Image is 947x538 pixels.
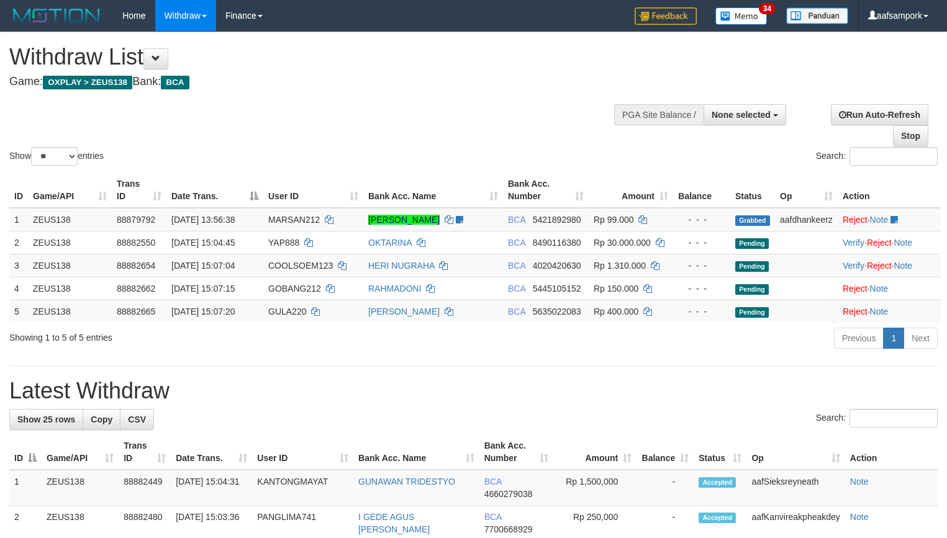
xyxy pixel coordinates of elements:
a: Reject [843,215,868,225]
th: Trans ID: activate to sort column ascending [112,173,166,208]
td: KANTONGMAYAT [252,470,353,506]
a: Show 25 rows [9,409,83,430]
span: Grabbed [735,215,770,226]
span: COOLSOEM123 [268,261,333,271]
span: [DATE] 15:07:04 [171,261,235,271]
th: User ID: activate to sort column ascending [263,173,363,208]
td: 1 [9,208,28,231]
a: Reject [867,238,892,248]
span: Copy 5445105152 to clipboard [533,284,581,294]
img: Feedback.jpg [635,7,697,25]
span: BCA [508,215,525,225]
a: Stop [893,125,928,146]
span: 34 [759,3,776,14]
div: - - - [678,282,725,295]
a: [PERSON_NAME] [368,215,440,225]
td: aafdhankeerz [775,208,838,231]
th: Action [845,434,938,470]
span: Accepted [699,477,736,488]
span: BCA [508,307,525,316]
img: MOTION_logo.png [9,6,104,25]
span: [DATE] 13:56:38 [171,215,235,225]
span: Copy 7700668929 to clipboard [484,524,533,534]
a: Verify [843,261,864,271]
a: CSV [120,409,154,430]
th: Bank Acc. Name: activate to sort column ascending [353,434,479,470]
h4: Game: Bank: [9,76,619,88]
a: GUNAWAN TRIDESTYO [358,477,455,486]
span: YAP888 [268,238,299,248]
a: [PERSON_NAME] [368,307,440,316]
label: Show entries [9,147,104,166]
button: None selected [704,104,786,125]
span: Accepted [699,513,736,523]
label: Search: [816,147,938,166]
a: Note [894,238,912,248]
a: Reject [843,307,868,316]
span: [DATE] 15:07:20 [171,307,235,316]
a: RAHMADONI [368,284,422,294]
h1: Withdraw List [9,45,619,69]
span: 88882662 [117,284,155,294]
th: Status [730,173,775,208]
div: PGA Site Balance / [614,104,704,125]
h1: Latest Withdraw [9,379,938,403]
a: Reject [867,261,892,271]
a: I GEDE AGUS [PERSON_NAME] [358,512,430,534]
span: Pending [735,238,769,249]
th: Game/API: activate to sort column ascending [28,173,112,208]
td: [DATE] 15:04:31 [171,470,252,506]
th: Status: activate to sort column ascending [694,434,746,470]
th: Amount: activate to sort column ascending [589,173,673,208]
th: Op: activate to sort column ascending [775,173,838,208]
span: 88882550 [117,238,155,248]
th: Amount: activate to sort column ascending [553,434,637,470]
td: ZEUS138 [28,300,112,323]
span: Copy 8490116380 to clipboard [533,238,581,248]
a: Note [894,261,912,271]
a: Copy [83,409,120,430]
span: BCA [508,284,525,294]
a: HERI NUGRAHA [368,261,435,271]
td: · [838,208,941,231]
th: Bank Acc. Number: activate to sort column ascending [479,434,553,470]
td: 4 [9,277,28,300]
th: Balance: activate to sort column ascending [637,434,694,470]
th: Balance [673,173,730,208]
a: Run Auto-Refresh [831,104,928,125]
span: Pending [735,307,769,318]
span: BCA [508,238,525,248]
img: panduan.png [786,7,848,24]
input: Search: [850,147,938,166]
a: Note [850,512,869,522]
span: Pending [735,261,769,272]
th: ID [9,173,28,208]
span: Copy 5635022083 to clipboard [533,307,581,316]
a: Note [870,284,889,294]
a: OKTARINA [368,238,412,248]
span: Copy [91,415,112,424]
span: Copy 4020420630 to clipboard [533,261,581,271]
a: Reject [843,284,868,294]
td: ZEUS138 [28,208,112,231]
th: Action [838,173,941,208]
select: Showentries [31,147,78,166]
td: 88882449 [119,470,171,506]
span: [DATE] 15:04:45 [171,238,235,248]
span: [DATE] 15:07:15 [171,284,235,294]
td: ZEUS138 [28,231,112,254]
th: Date Trans.: activate to sort column ascending [171,434,252,470]
td: 3 [9,254,28,277]
td: · [838,277,941,300]
span: Rp 1.310.000 [594,261,646,271]
span: BCA [484,477,502,486]
td: aafSieksreyneath [746,470,845,506]
span: Pending [735,284,769,295]
span: 88879792 [117,215,155,225]
td: ZEUS138 [42,470,119,506]
div: - - - [678,236,725,249]
span: Show 25 rows [17,415,75,424]
span: BCA [508,261,525,271]
span: GOBANG212 [268,284,321,294]
th: Trans ID: activate to sort column ascending [119,434,171,470]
